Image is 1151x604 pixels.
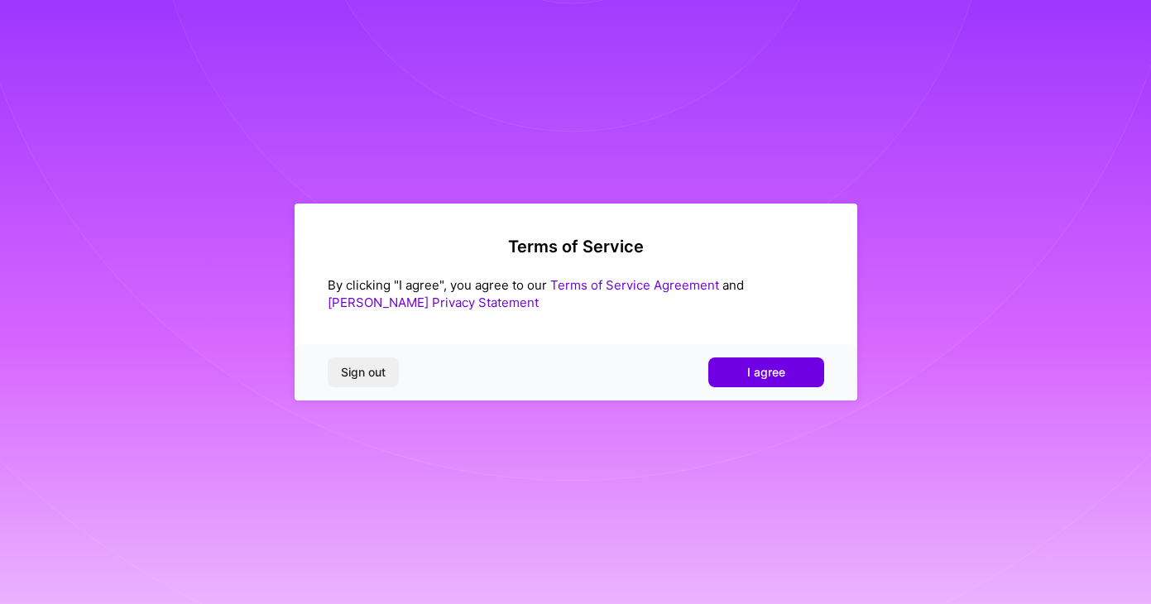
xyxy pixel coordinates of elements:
div: By clicking "I agree", you agree to our and [328,276,824,311]
a: [PERSON_NAME] Privacy Statement [328,295,539,310]
a: Terms of Service Agreement [550,277,719,293]
h2: Terms of Service [328,237,824,256]
span: I agree [747,364,785,381]
button: I agree [708,357,824,387]
button: Sign out [328,357,399,387]
span: Sign out [341,364,386,381]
